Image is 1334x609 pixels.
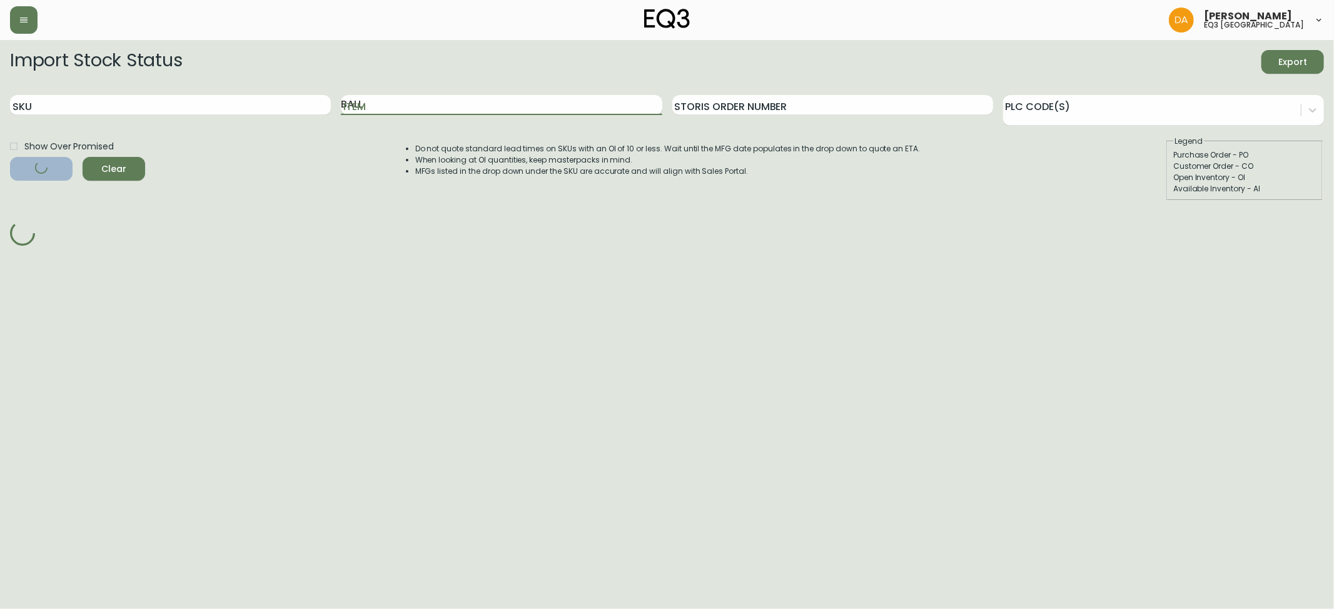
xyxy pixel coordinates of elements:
[1261,50,1324,74] button: Export
[415,143,921,154] li: Do not quote standard lead times on SKUs with an OI of 10 or less. Wait until the MFG date popula...
[415,154,921,166] li: When looking at OI quantities, keep masterpacks in mind.
[83,157,145,181] button: Clear
[93,161,135,177] span: Clear
[1173,172,1316,183] div: Open Inventory - OI
[1271,54,1314,70] span: Export
[1204,11,1292,21] span: [PERSON_NAME]
[1173,161,1316,172] div: Customer Order - CO
[1173,183,1316,194] div: Available Inventory - AI
[24,140,114,153] span: Show Over Promised
[1204,21,1304,29] h5: eq3 [GEOGRAPHIC_DATA]
[644,9,690,29] img: logo
[1173,149,1316,161] div: Purchase Order - PO
[1169,8,1194,33] img: dd1a7e8db21a0ac8adbf82b84ca05374
[1173,136,1204,147] legend: Legend
[415,166,921,177] li: MFGs listed in the drop down under the SKU are accurate and will align with Sales Portal.
[10,50,182,74] h2: Import Stock Status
